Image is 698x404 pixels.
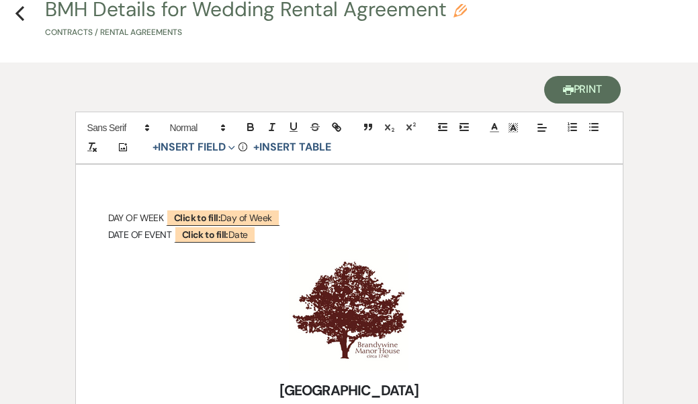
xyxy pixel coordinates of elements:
p: DAY OF WEEK [108,210,591,227]
span: DATE OF EVENT [108,229,172,241]
button: Insert Field [148,139,241,155]
span: + [152,142,159,153]
span: Text Background Color [504,120,523,136]
p: Contracts / Rental Agreements [45,26,467,39]
span: + [253,142,259,153]
span: Text Color [485,120,504,136]
span: Date [174,226,256,243]
b: Click to fill: [174,212,220,224]
span: Alignment [533,120,552,136]
img: Screenshot 2024-01-05 at 11.21.18 AM.png [288,244,408,378]
strong: [GEOGRAPHIC_DATA] [279,381,419,400]
span: Day of Week [166,209,280,226]
button: +Insert Table [249,139,335,155]
b: Click to fill: [182,229,228,241]
span: Header Formats [164,120,230,136]
button: Print [544,76,621,104]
